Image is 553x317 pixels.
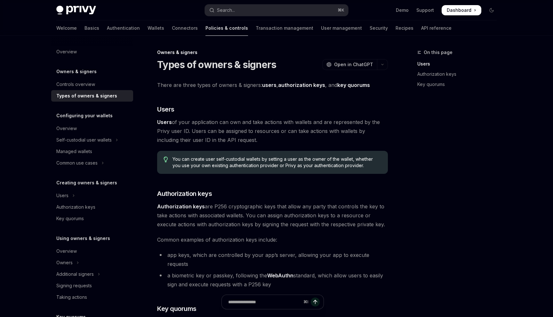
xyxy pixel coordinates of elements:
[256,20,313,36] a: Transaction management
[205,20,248,36] a: Policies & controls
[51,123,133,134] a: Overview
[56,282,92,290] div: Signing requests
[157,235,388,244] span: Common examples of authorization keys include:
[157,202,388,229] span: are P256 cryptographic keys that allow any party that controls the key to take actions with assoc...
[322,59,377,70] button: Open in ChatGPT
[157,105,174,114] span: Users
[56,192,68,199] div: Users
[51,157,133,169] button: Toggle Common use cases section
[417,79,502,89] a: Key quorums
[56,20,77,36] a: Welcome
[421,20,452,36] a: API reference
[56,270,94,278] div: Additional signers
[51,268,133,280] button: Toggle Additional signers section
[56,235,110,242] h5: Using owners & signers
[56,179,117,187] h5: Creating owners & signers
[157,251,388,268] li: app keys, which are controlled by your app’s server, allowing your app to execute requests
[56,247,77,255] div: Overview
[338,8,344,13] span: ⌘ K
[51,190,133,201] button: Toggle Users section
[337,82,370,89] a: key quorums
[84,20,99,36] a: Basics
[334,61,373,68] span: Open in ChatGPT
[51,291,133,303] a: Taking actions
[447,7,471,13] span: Dashboard
[56,148,92,155] div: Managed wallets
[217,6,235,14] div: Search...
[442,5,481,15] a: Dashboard
[396,20,413,36] a: Recipes
[321,20,362,36] a: User management
[396,7,409,13] a: Demo
[205,4,348,16] button: Open search
[262,82,276,88] strong: users
[56,68,97,75] h5: Owners & signers
[164,157,168,162] svg: Tip
[56,92,117,100] div: Types of owners & signers
[51,46,133,58] a: Overview
[267,272,293,279] a: WebAuthn
[51,280,133,291] a: Signing requests
[157,49,388,56] div: Owners & signers
[51,134,133,146] button: Toggle Self-custodial user wallets section
[157,203,205,210] strong: Authorization keys
[51,213,133,224] a: Key quorums
[417,59,502,69] a: Users
[157,189,212,198] span: Authorization keys
[56,159,98,167] div: Common use cases
[51,79,133,90] a: Controls overview
[51,257,133,268] button: Toggle Owners section
[56,125,77,132] div: Overview
[56,136,112,144] div: Self-custodial user wallets
[228,295,301,309] input: Ask a question...
[278,82,325,89] a: authorization keys
[51,90,133,102] a: Types of owners & signers
[337,82,370,88] strong: key quorums
[262,82,276,89] a: users
[51,146,133,157] a: Managed wallets
[56,81,95,88] div: Controls overview
[157,271,388,289] li: a biometric key or passkey, following the standard, which allow users to easily sign and execute ...
[278,82,325,88] strong: authorization keys
[56,48,77,56] div: Overview
[157,118,388,144] span: of your application can own and take actions with wallets and are represented by the Privy user I...
[370,20,388,36] a: Security
[148,20,164,36] a: Wallets
[157,59,276,70] h1: Types of owners & signers
[157,81,388,89] span: There are three types of owners & signers: , , and
[157,119,172,125] strong: Users
[486,5,497,15] button: Toggle dark mode
[56,293,87,301] div: Taking actions
[417,69,502,79] a: Authorization keys
[56,215,84,222] div: Key quorums
[107,20,140,36] a: Authentication
[172,20,198,36] a: Connectors
[172,156,381,169] span: You can create user self-custodial wallets by setting a user as the owner of the wallet, whether ...
[56,112,113,120] h5: Configuring your wallets
[416,7,434,13] a: Support
[56,6,96,15] img: dark logo
[424,49,453,56] span: On this page
[51,201,133,213] a: Authorization keys
[311,298,320,306] button: Send message
[56,203,95,211] div: Authorization keys
[56,259,73,267] div: Owners
[51,245,133,257] a: Overview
